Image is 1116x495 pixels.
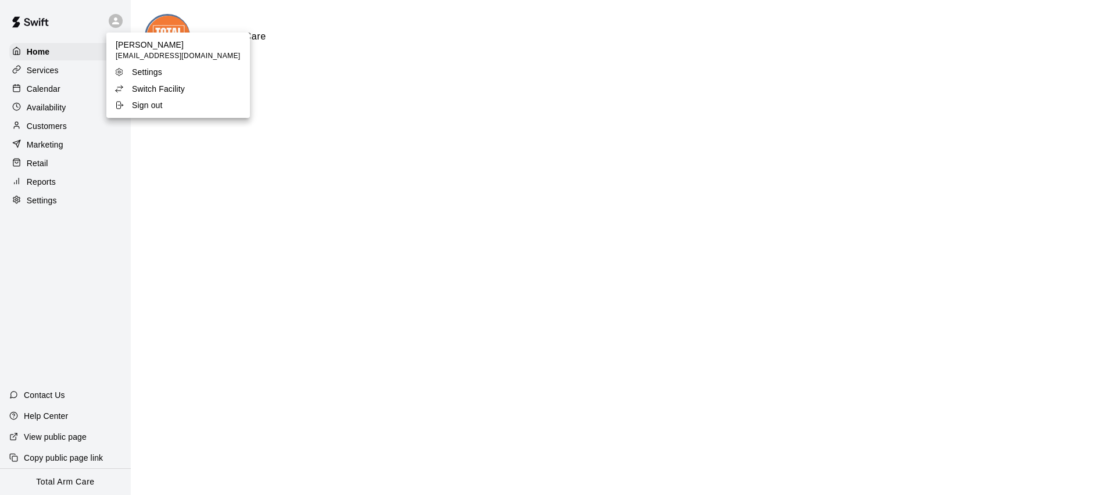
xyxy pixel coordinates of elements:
[116,39,241,51] p: [PERSON_NAME]
[132,83,185,95] p: Switch Facility
[106,64,250,80] a: Settings
[132,99,163,111] p: Sign out
[106,81,250,97] a: Switch Facility
[116,51,241,62] span: [EMAIL_ADDRESS][DOMAIN_NAME]
[132,66,162,78] p: Settings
